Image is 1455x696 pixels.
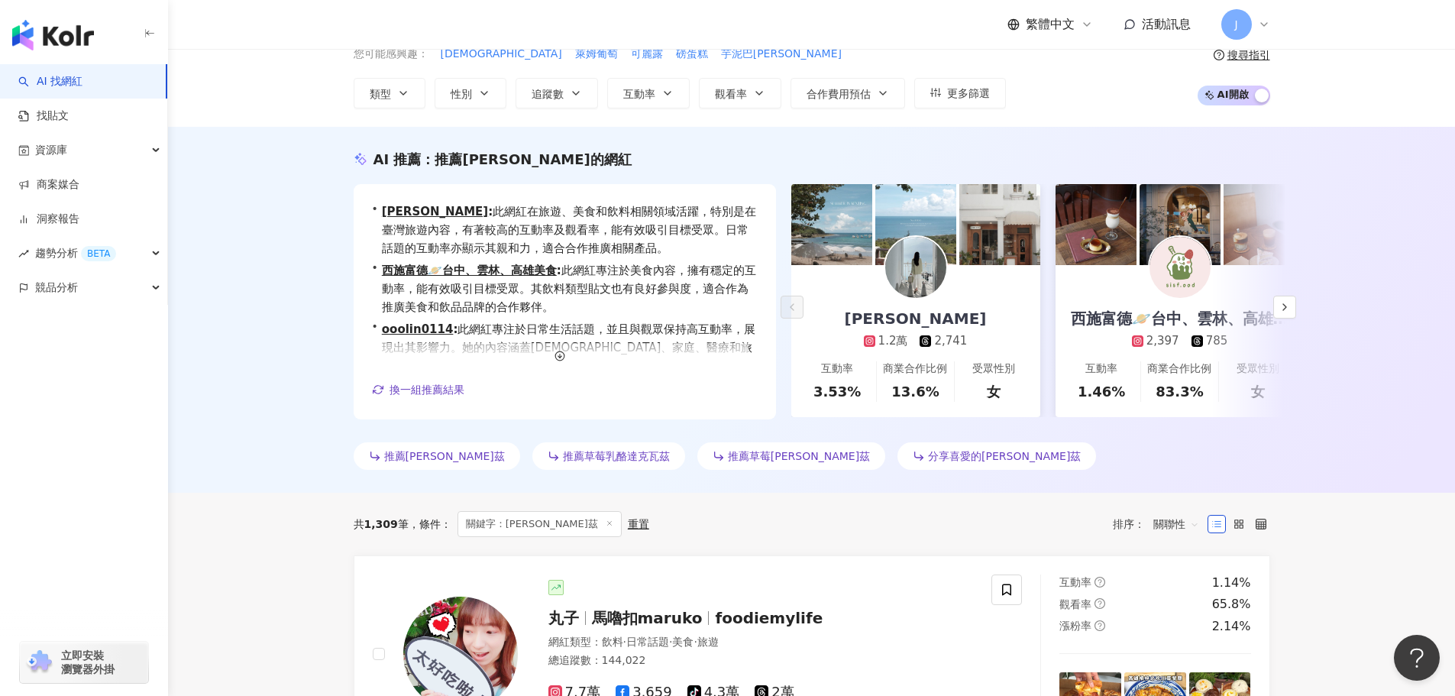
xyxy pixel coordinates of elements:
span: 性別 [451,88,472,100]
div: 共 筆 [354,518,409,530]
div: AI 推薦 ： [373,150,632,169]
a: chrome extension立即安裝 瀏覽器外掛 [20,642,148,683]
span: 磅蛋糕 [676,47,708,62]
div: 互動率 [821,361,853,377]
span: 合作費用預估 [807,88,871,100]
span: 條件 ： [409,518,451,530]
div: 女 [987,382,1001,401]
div: 1.2萬 [878,333,908,349]
button: 萊姆葡萄 [574,46,619,63]
span: 旅遊 [697,636,719,648]
span: 漲粉率 [1059,620,1091,632]
span: J [1234,16,1237,33]
div: 女 [1251,382,1265,401]
span: 活動訊息 [1142,17,1191,31]
span: 1,309 [364,518,398,530]
div: 1.14% [1212,575,1251,591]
span: 換一組推薦結果 [390,384,464,396]
span: · [623,636,626,648]
span: 資源庫 [35,133,67,167]
span: 競品分析 [35,270,78,305]
div: 搜尋指引 [1227,49,1270,61]
div: 2,397 [1146,333,1179,349]
span: question-circle [1094,620,1105,631]
span: [DEMOGRAPHIC_DATA] [441,47,562,62]
span: 推薦草莓[PERSON_NAME]茲 [728,450,870,462]
button: 合作費用預估 [791,78,905,108]
img: post-image [1056,184,1137,265]
div: 網紅類型 ： [548,635,974,650]
a: [PERSON_NAME]1.2萬2,741互動率3.53%商業合作比例13.6%受眾性別女 [791,265,1040,417]
img: KOL Avatar [1149,237,1211,298]
button: 芋泥巴[PERSON_NAME] [720,46,842,63]
div: 1.46% [1078,382,1125,401]
span: : [557,264,561,277]
span: 觀看率 [715,88,747,100]
a: 找貼文 [18,108,69,124]
div: 83.3% [1156,382,1203,401]
span: 互動率 [1059,576,1091,588]
span: 關鍵字：[PERSON_NAME]茲 [458,511,622,537]
span: 可麗露 [631,47,663,62]
span: question-circle [1094,577,1105,588]
span: question-circle [1214,50,1224,60]
div: 2.14% [1212,618,1251,635]
div: 互動率 [1085,361,1117,377]
span: 您可能感興趣： [354,47,428,62]
span: 分享喜愛的[PERSON_NAME]茲 [928,450,1081,462]
span: 更多篩選 [947,87,990,99]
span: 飲料 [602,636,623,648]
div: • [372,261,758,316]
img: post-image [875,184,956,265]
div: 商業合作比例 [883,361,947,377]
span: 馬嚕扣maruko [592,609,703,627]
span: 美食 [672,636,694,648]
div: 3.53% [813,382,861,401]
span: 繁體中文 [1026,16,1075,33]
span: · [669,636,672,648]
div: 65.8% [1212,596,1251,613]
span: · [694,636,697,648]
a: [PERSON_NAME] [382,205,488,219]
span: : [488,205,493,219]
button: 觀看率 [699,78,781,108]
span: 此網紅專注於日常生活話題，並且與觀眾保持高互動率，展現出其影響力。她的內容涵蓋[DEMOGRAPHIC_DATA]、家庭、醫療和旅遊等範疇，吸引了眾多粉絲的關注，尤其在節慶期間的表現尤為突出，顯... [382,320,758,393]
iframe: Help Scout Beacon - Open [1394,635,1440,681]
div: 2,741 [934,333,967,349]
div: [PERSON_NAME] [829,308,1002,329]
button: [DEMOGRAPHIC_DATA] [440,46,563,63]
span: 追蹤數 [532,88,564,100]
div: 785 [1206,333,1228,349]
div: 總追蹤數 ： 144,022 [548,653,974,668]
img: KOL Avatar [885,237,946,298]
div: • [372,320,758,393]
div: • [372,202,758,257]
div: 受眾性別 [1237,361,1279,377]
span: 觀看率 [1059,598,1091,610]
span: 互動率 [623,88,655,100]
div: 13.6% [891,382,939,401]
span: 萊姆葡萄 [575,47,618,62]
button: 互動率 [607,78,690,108]
img: post-image [1140,184,1221,265]
div: 排序： [1113,512,1208,536]
a: 洞察報告 [18,212,79,227]
span: 關聯性 [1153,512,1199,536]
div: 西施富德🪐台中、雲林、高雄美食 [1056,308,1305,329]
a: ooolin0114 [382,322,454,336]
img: logo [12,20,94,50]
span: question-circle [1094,598,1105,609]
img: post-image [1224,184,1305,265]
span: 推薦草莓乳酪達克瓦茲 [563,450,670,462]
div: 重置 [628,518,649,530]
button: 類型 [354,78,425,108]
span: 立即安裝 瀏覽器外掛 [61,649,115,676]
span: : [453,322,458,336]
span: 此網紅專注於美食內容，擁有穩定的互動率，能有效吸引目標受眾。其飲料類型貼文也有良好參與度，適合作為推廣美食和飲品品牌的合作夥伴。 [382,261,758,316]
div: 受眾性別 [972,361,1015,377]
div: BETA [81,246,116,261]
button: 磅蛋糕 [675,46,709,63]
span: 趨勢分析 [35,236,116,270]
img: post-image [959,184,1040,265]
div: 商業合作比例 [1147,361,1211,377]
